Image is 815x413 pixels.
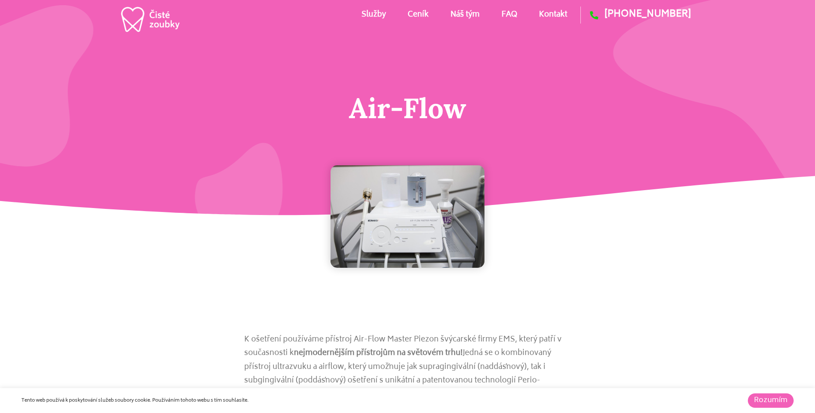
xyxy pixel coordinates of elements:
[266,92,549,125] h1: Air-Flow
[21,397,562,405] div: Tento web používá k poskytování služeb soubory cookie. Používáním tohoto webu s tím souhlasíte.
[294,347,463,360] strong: nejmodernějším přístrojům na světovém trhu!
[748,393,794,408] a: Rozumím
[331,165,484,268] img: bělení air flow
[581,7,691,24] a: [PHONE_NUMBER]
[598,7,691,24] span: [PHONE_NUMBER]
[119,2,181,37] img: dentální hygiena v praze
